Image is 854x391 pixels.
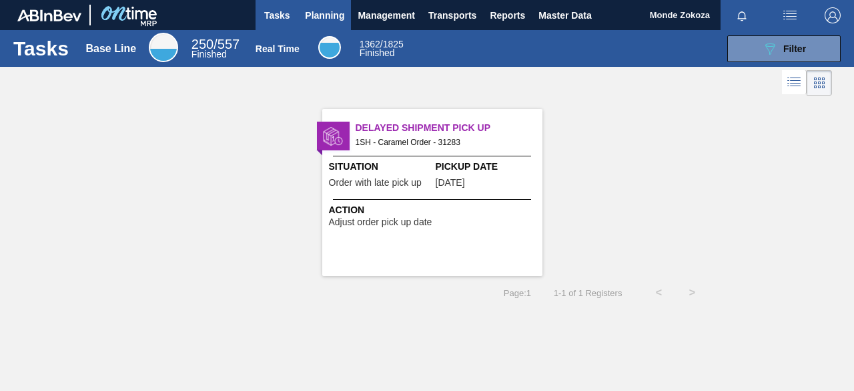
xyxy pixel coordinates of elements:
[149,33,178,62] div: Base Line
[318,36,341,59] div: Real Time
[358,7,415,23] span: Management
[191,49,227,59] span: Finished
[490,7,525,23] span: Reports
[191,37,240,51] span: / 557
[428,7,476,23] span: Transports
[329,178,422,188] span: Order with late pick up
[329,160,432,174] span: Situation
[360,47,395,58] span: Finished
[504,288,531,298] span: Page : 1
[360,39,404,49] span: / 1825
[356,121,542,135] span: Delayed Shipment Pick Up
[329,217,432,227] span: Adjust order pick up date
[727,35,841,62] button: Filter
[360,39,380,49] span: 1362
[323,126,343,146] img: status
[825,7,841,23] img: Logout
[551,288,622,298] span: 1 - 1 of 1 Registers
[329,203,539,217] span: Action
[256,43,300,54] div: Real Time
[675,276,709,309] button: >
[807,70,832,96] div: Card Vision
[13,41,69,56] h1: Tasks
[191,39,240,59] div: Base Line
[262,7,292,23] span: Tasks
[782,7,798,23] img: userActions
[721,6,763,25] button: Notifications
[305,7,344,23] span: Planning
[356,135,532,150] span: 1SH - Caramel Order - 31283
[360,40,404,57] div: Real Time
[782,70,807,96] div: List Vision
[642,276,675,309] button: <
[783,43,806,54] span: Filter
[538,7,591,23] span: Master Data
[191,37,213,51] span: 250
[86,43,137,55] div: Base Line
[17,9,81,21] img: TNhmsLtSVTkK8tSr43FrP2fwEKptu5GPRR3wAAAABJRU5ErkJggg==
[436,160,539,174] span: Pickup Date
[436,178,465,188] span: 09/02/2025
